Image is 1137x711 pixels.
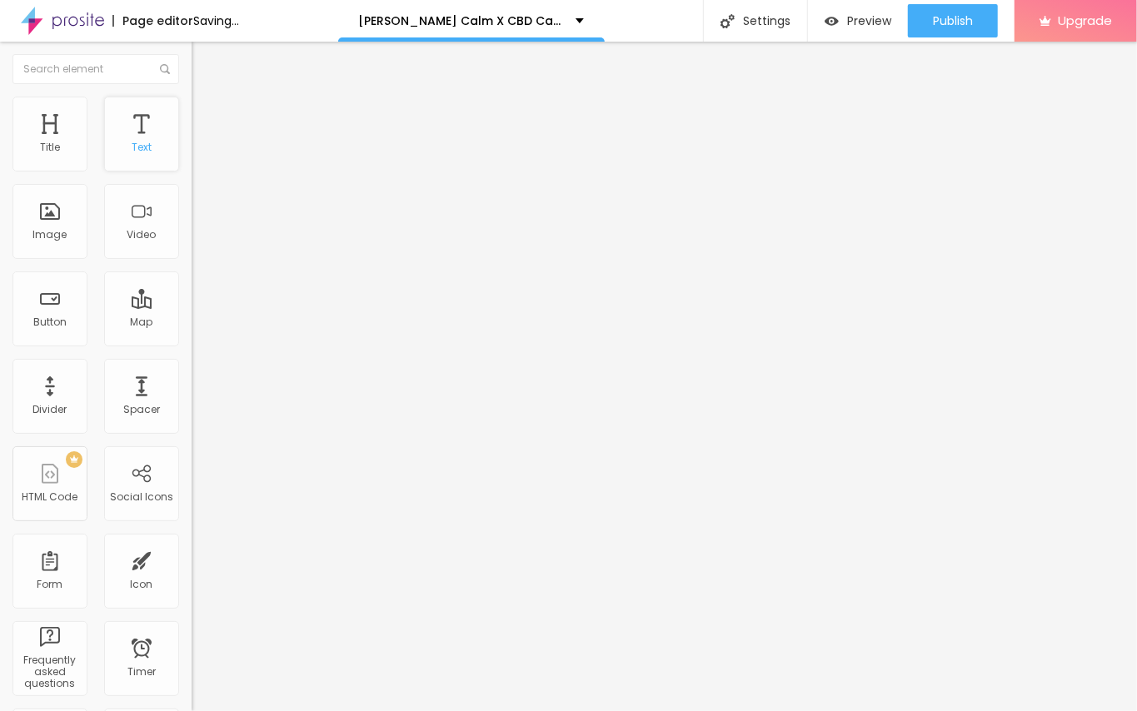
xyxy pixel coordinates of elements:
[192,42,1137,711] iframe: Editor
[123,404,160,415] div: Spacer
[33,229,67,241] div: Image
[160,64,170,74] img: Icone
[721,14,735,28] img: Icone
[12,54,179,84] input: Search element
[359,15,563,27] p: [PERSON_NAME] Calm X CBD Capsules [GEOGRAPHIC_DATA]
[131,579,153,590] div: Icon
[131,316,153,328] div: Map
[808,4,908,37] button: Preview
[22,491,78,503] div: HTML Code
[847,14,891,27] span: Preview
[17,654,82,690] div: Frequently asked questions
[40,142,60,153] div: Title
[112,15,193,27] div: Page editor
[127,229,157,241] div: Video
[33,404,67,415] div: Divider
[132,142,152,153] div: Text
[110,491,173,503] div: Social Icons
[127,666,156,678] div: Timer
[37,579,63,590] div: Form
[1058,13,1112,27] span: Upgrade
[33,316,67,328] div: Button
[908,4,998,37] button: Publish
[193,15,239,27] div: Saving...
[933,14,973,27] span: Publish
[825,14,839,28] img: view-1.svg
